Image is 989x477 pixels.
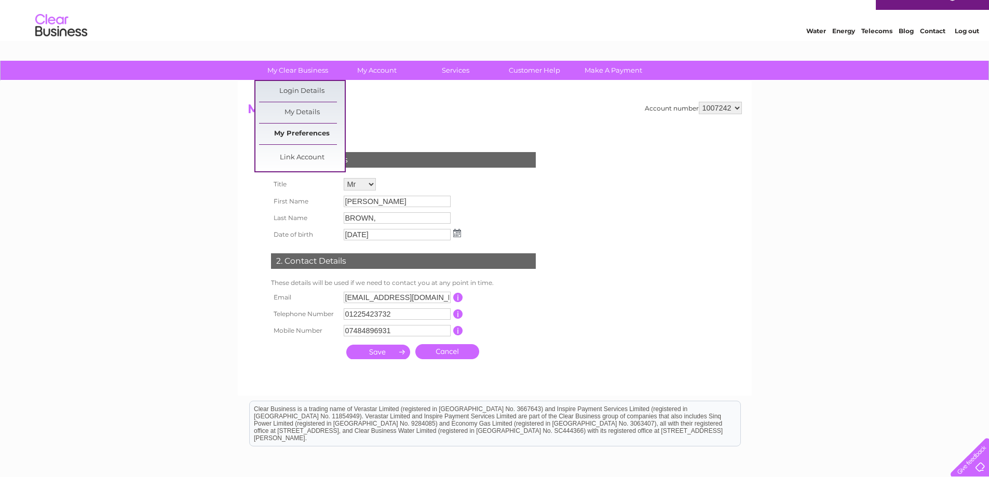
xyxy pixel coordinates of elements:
[415,344,479,359] a: Cancel
[453,326,463,335] input: Information
[899,44,914,52] a: Blog
[250,6,740,50] div: Clear Business is a trading name of Verastar Limited (registered in [GEOGRAPHIC_DATA] No. 3667643...
[259,124,345,144] a: My Preferences
[268,193,341,210] th: First Name
[920,44,945,52] a: Contact
[268,175,341,193] th: Title
[35,27,88,59] img: logo.png
[259,102,345,123] a: My Details
[271,152,536,168] div: 1. Personal Details
[259,147,345,168] a: Link Account
[268,277,538,289] td: These details will be used if we need to contact you at any point in time.
[955,44,979,52] a: Log out
[453,229,461,237] img: ...
[806,44,826,52] a: Water
[268,306,341,322] th: Telephone Number
[255,61,341,80] a: My Clear Business
[334,61,419,80] a: My Account
[271,253,536,269] div: 2. Contact Details
[268,322,341,339] th: Mobile Number
[571,61,656,80] a: Make A Payment
[645,102,742,114] div: Account number
[248,102,742,121] h2: My Details
[453,309,463,319] input: Information
[268,226,341,243] th: Date of birth
[259,81,345,102] a: Login Details
[268,289,341,306] th: Email
[413,61,498,80] a: Services
[793,5,865,18] a: 0333 014 3131
[492,61,577,80] a: Customer Help
[861,44,892,52] a: Telecoms
[453,293,463,302] input: Information
[346,345,410,359] input: Submit
[832,44,855,52] a: Energy
[268,210,341,226] th: Last Name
